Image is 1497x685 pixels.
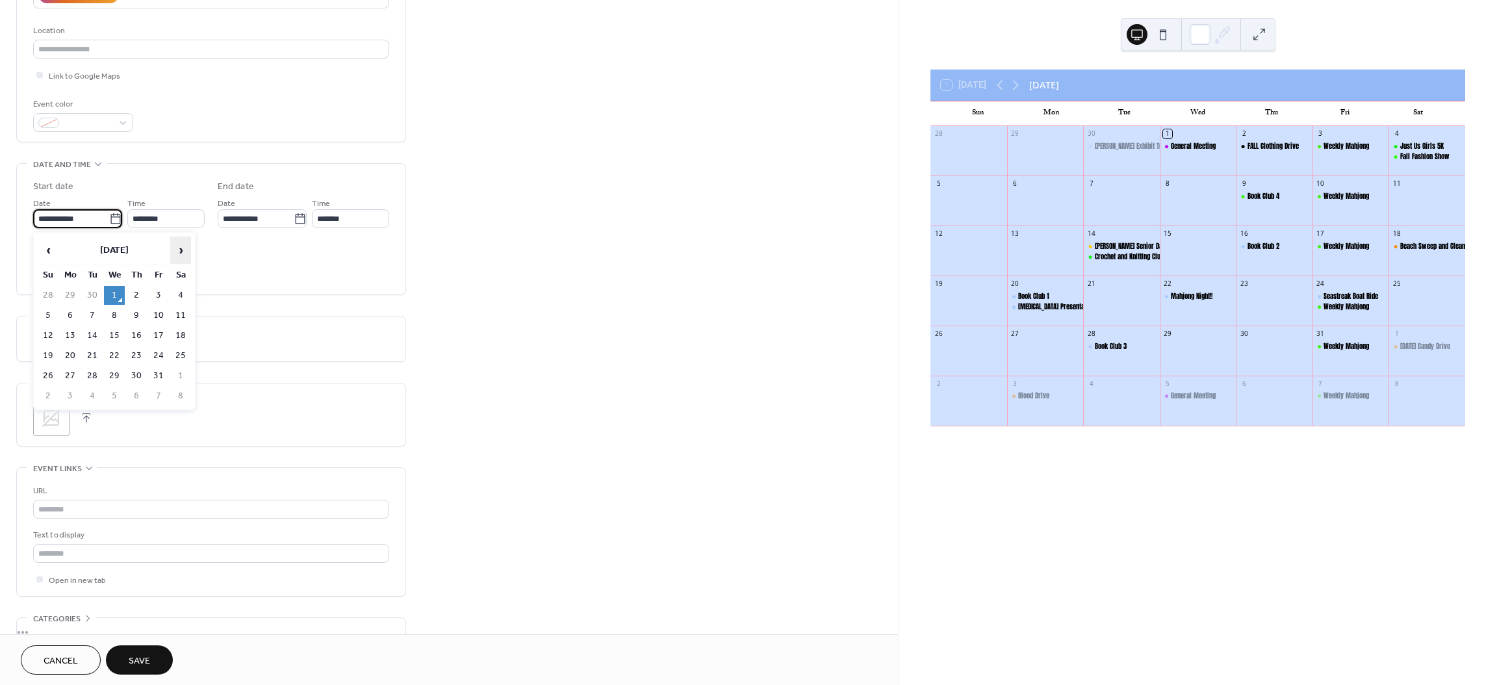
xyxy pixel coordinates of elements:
td: 15 [104,326,125,345]
span: › [171,237,190,263]
div: Mahjong Night!! [1160,292,1236,302]
td: 28 [82,367,103,385]
div: 19 [934,279,943,288]
div: Book Club 4 [1236,192,1312,201]
div: 28 [1087,329,1096,338]
div: 28 [934,129,943,138]
span: Open in new tab [49,574,106,588]
div: 22 [1163,279,1172,288]
div: Weekly Mahjong [1312,142,1389,151]
div: Sun [941,101,1014,126]
div: 3 [1010,379,1019,388]
td: 28 [38,286,58,305]
div: Seastreak Boat Ride [1312,292,1389,302]
div: Allaire Senior Daycare Arts and Crafts [1083,242,1160,252]
div: FALL Clothing Drive [1236,142,1312,151]
div: General Meeting [1171,391,1216,401]
td: 3 [148,286,169,305]
td: 25 [170,346,191,365]
td: 29 [60,286,81,305]
td: 11 [170,306,191,325]
td: 7 [148,387,169,406]
td: 6 [126,387,147,406]
div: 10 [1316,179,1325,188]
div: Weekly Mahjong [1312,302,1389,312]
div: End date [218,180,254,194]
div: Weekly Mahjong [1312,242,1389,252]
div: 7 [1316,379,1325,388]
div: 5 [934,179,943,188]
span: Link to Google Maps [49,70,120,83]
div: 9 [1240,179,1249,188]
button: Save [106,645,173,675]
div: 1 [1392,329,1401,338]
td: 7 [82,306,103,325]
td: 3 [60,387,81,406]
td: 4 [170,286,191,305]
td: 12 [38,326,58,345]
button: Cancel [21,645,101,675]
div: Seastreak Boat Ride [1324,292,1378,302]
div: FALL Clothing Drive [1247,142,1299,151]
th: Mo [60,266,81,285]
div: 31 [1316,329,1325,338]
div: 1 [1163,129,1172,138]
span: Cancel [44,654,78,668]
div: Halloween Candy Drive [1388,342,1465,352]
td: 24 [148,346,169,365]
div: 8 [1163,179,1172,188]
div: ••• [17,618,405,645]
div: 2 [934,379,943,388]
div: Just Us Girls 5K [1400,142,1444,151]
div: 17 [1316,229,1325,239]
th: Th [126,266,147,285]
div: 6 [1240,379,1249,388]
td: 5 [38,306,58,325]
div: Thu [1235,101,1308,126]
div: Crochet and Knitting Club [1083,252,1160,262]
div: Book Club 1 [1007,292,1084,302]
div: 25 [1392,279,1401,288]
div: Weekly Mahjong [1324,342,1369,352]
th: Fr [148,266,169,285]
div: ; [33,400,70,436]
div: [DATE] [1029,78,1059,92]
div: 27 [1010,329,1019,338]
div: 16 [1240,229,1249,239]
div: 30 [1087,129,1096,138]
td: 5 [104,387,125,406]
div: Fall Fashion Show [1388,152,1465,162]
th: [DATE] [60,237,169,265]
div: Book Club 3 [1095,342,1127,352]
div: [DATE] Candy Drive [1400,342,1450,352]
div: 29 [1010,129,1019,138]
div: 5 [1163,379,1172,388]
th: We [104,266,125,285]
div: Book Club 3 [1083,342,1160,352]
div: Book Club 2 [1236,242,1312,252]
span: Time [127,197,146,211]
td: 29 [104,367,125,385]
div: General Meeting [1160,142,1236,151]
span: Date and time [33,158,91,172]
div: Event color [33,97,131,111]
div: 8 [1392,379,1401,388]
div: 13 [1010,229,1019,239]
div: Just Us Girls 5K [1388,142,1465,151]
div: 15 [1163,229,1172,239]
div: 6 [1010,179,1019,188]
div: Anne Frank Exhibit Trip to NYC [1083,142,1160,151]
div: Fall Fashion Show [1400,152,1450,162]
div: Weekly Mahjong [1312,342,1389,352]
div: General Meeting [1171,142,1216,151]
td: 2 [38,387,58,406]
td: 27 [60,367,81,385]
td: 17 [148,326,169,345]
td: 4 [82,387,103,406]
td: 1 [170,367,191,385]
div: Start date [33,180,73,194]
div: 4 [1392,129,1401,138]
td: 30 [126,367,147,385]
div: [PERSON_NAME] Exhibit Trip to [GEOGRAPHIC_DATA] [1095,142,1225,151]
div: [MEDICAL_DATA] Presentation [1018,302,1095,312]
